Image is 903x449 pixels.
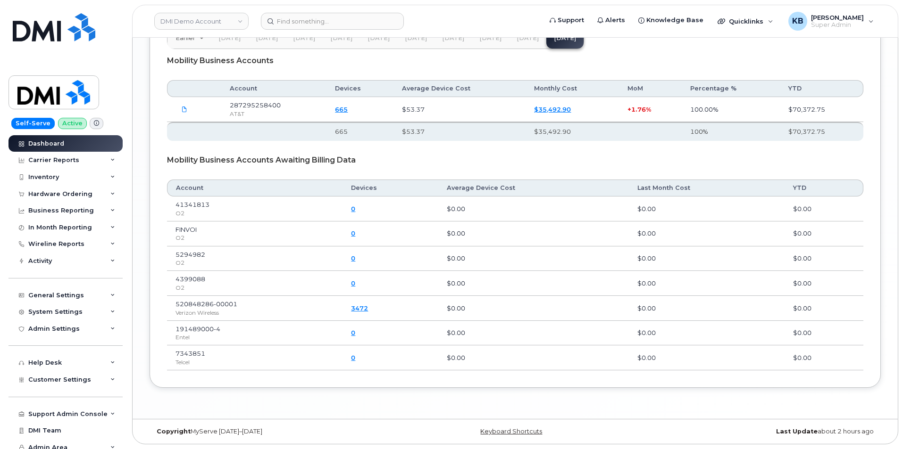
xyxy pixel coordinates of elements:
td: $0.00 [785,296,863,321]
span: [DATE] [405,34,427,42]
a: Alerts [591,11,632,30]
span: Knowledge Base [646,16,703,25]
div: Mobility Business Accounts [167,49,863,73]
span: AT&T [230,110,244,117]
td: $0.00 [438,246,629,271]
td: $0.00 [785,345,863,370]
strong: Last Update [776,428,818,435]
span: Verizon Wireless [176,309,219,316]
a: 3472 [351,304,368,312]
strong: Copyright [157,428,191,435]
a: Earlier [167,28,211,49]
span: [DATE] [293,34,315,42]
span: [DATE] [218,34,241,42]
a: DMI Demo Account [154,13,249,30]
th: Average Device Cost [393,80,526,97]
td: $0.00 [438,271,629,296]
td: $0.00 [629,296,785,321]
span: + [627,106,631,113]
span: Support [558,16,584,25]
th: YTD [780,80,863,97]
span: 5294982 [176,251,205,258]
span: 287295258400 [230,101,281,109]
div: MyServe [DATE]–[DATE] [150,428,393,435]
th: 100% [682,122,780,141]
span: [DATE] [517,34,539,42]
th: Last Month Cost [629,180,785,196]
th: Average Device Cost [438,180,629,196]
span: Telcel [176,359,190,366]
span: O2 [176,284,184,291]
span: FINVOI [176,226,197,233]
a: 0 [351,254,355,262]
th: Devices [343,180,438,196]
span: 4399088 [176,275,205,283]
td: $0.00 [785,246,863,271]
span: O2 [176,259,184,266]
input: Find something... [261,13,404,30]
a: 0 [351,229,355,237]
th: Account [221,80,326,97]
td: $0.00 [629,321,785,346]
td: $0.00 [629,345,785,370]
a: Support [543,11,591,30]
td: $0.00 [438,321,629,346]
span: [DATE] [368,34,390,42]
div: Kyle Burns [782,12,880,31]
td: $53.37 [393,97,526,122]
td: $0.00 [629,271,785,296]
td: $0.00 [785,321,863,346]
th: 665 [326,122,393,141]
a: 0 [351,329,355,336]
a: 0 [351,205,355,212]
th: Account [167,180,343,196]
span: Alerts [605,16,625,25]
span: 520848286-00001 [176,300,237,308]
a: 0 [351,354,355,361]
span: 191489000-4 [176,325,220,333]
span: O2 [176,210,184,217]
td: $0.00 [785,221,863,246]
td: $0.00 [438,296,629,321]
span: Super Admin [811,21,864,29]
td: 100.00% [682,97,780,122]
span: [PERSON_NAME] [811,14,864,21]
th: $35,492.90 [526,122,619,141]
span: Earlier [176,33,195,42]
span: KB [792,16,803,27]
span: [DATE] [256,34,278,42]
a: 0 [351,279,355,287]
span: [DATE] [442,34,464,42]
td: $0.00 [438,196,629,221]
th: MoM [619,80,682,97]
span: O2 [176,234,184,241]
th: YTD [785,180,863,196]
div: Quicklinks [711,12,780,31]
td: $0.00 [438,345,629,370]
span: 41341813 [176,201,209,208]
td: $0.00 [629,221,785,246]
a: 665 [335,106,348,113]
span: Quicklinks [729,17,763,25]
a: 287295258400_20250411_F.pdf [176,101,193,117]
div: about 2 hours ago [637,428,881,435]
span: [DATE] [330,34,352,42]
a: Knowledge Base [632,11,710,30]
a: Keyboard Shortcuts [480,428,542,435]
td: $0.00 [629,246,785,271]
a: $35,492.90 [534,106,571,113]
td: $0.00 [629,196,785,221]
th: Monthly Cost [526,80,619,97]
td: $70,372.75 [780,97,863,122]
th: Percentage % [682,80,780,97]
th: Devices [326,80,393,97]
div: Mobility Business Accounts Awaiting Billing Data [167,148,863,172]
span: [DATE] [479,34,502,42]
span: 7343851 [176,350,205,357]
td: $0.00 [785,271,863,296]
td: $0.00 [785,196,863,221]
th: $53.37 [393,122,526,141]
span: 1.76% [631,106,651,113]
th: $70,372.75 [780,122,863,141]
td: $0.00 [438,221,629,246]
